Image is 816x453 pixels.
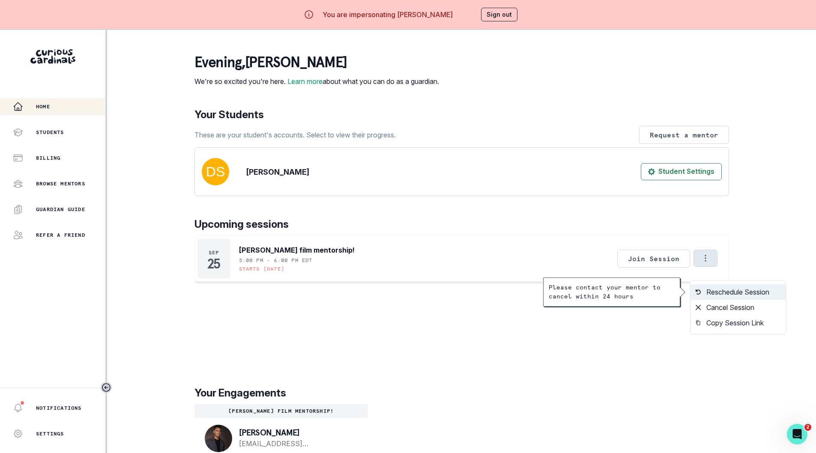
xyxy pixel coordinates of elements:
[36,103,50,110] p: Home
[36,405,82,411] p: Notifications
[194,130,396,140] p: These are your student's accounts. Select to view their progress.
[239,428,354,437] p: [PERSON_NAME]
[641,163,722,180] button: Student Settings
[239,438,354,449] a: [EMAIL_ADDRESS][DOMAIN_NAME]
[194,54,439,71] p: evening , [PERSON_NAME]
[617,250,690,268] button: Join Session
[36,129,64,136] p: Students
[239,265,285,272] p: Starts [DATE]
[194,76,439,86] p: We're so excited you're here. about what you can do as a guardian.
[202,158,229,185] img: svg
[239,245,355,255] p: [PERSON_NAME] film mentorship!
[36,206,85,213] p: Guardian Guide
[194,385,729,401] p: Your Engagements
[481,8,517,21] button: Sign out
[209,249,219,256] p: Sep
[239,257,313,264] p: 5:00 PM - 6:00 PM EDT
[804,424,811,431] span: 2
[36,232,85,238] p: Refer a friend
[246,166,309,178] p: [PERSON_NAME]
[194,217,729,232] p: Upcoming sessions
[787,424,807,444] iframe: Intercom live chat
[198,408,365,414] p: [PERSON_NAME] film mentorship!
[194,107,729,122] p: Your Students
[101,382,112,393] button: Toggle sidebar
[30,49,75,64] img: Curious Cardinals Logo
[36,180,85,187] p: Browse Mentors
[287,77,323,86] a: Learn more
[323,9,453,20] p: You are impersonating [PERSON_NAME]
[639,126,729,144] button: Request a mentor
[693,250,717,267] button: Options
[36,155,60,161] p: Billing
[207,259,220,268] p: 25
[36,430,64,437] p: Settings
